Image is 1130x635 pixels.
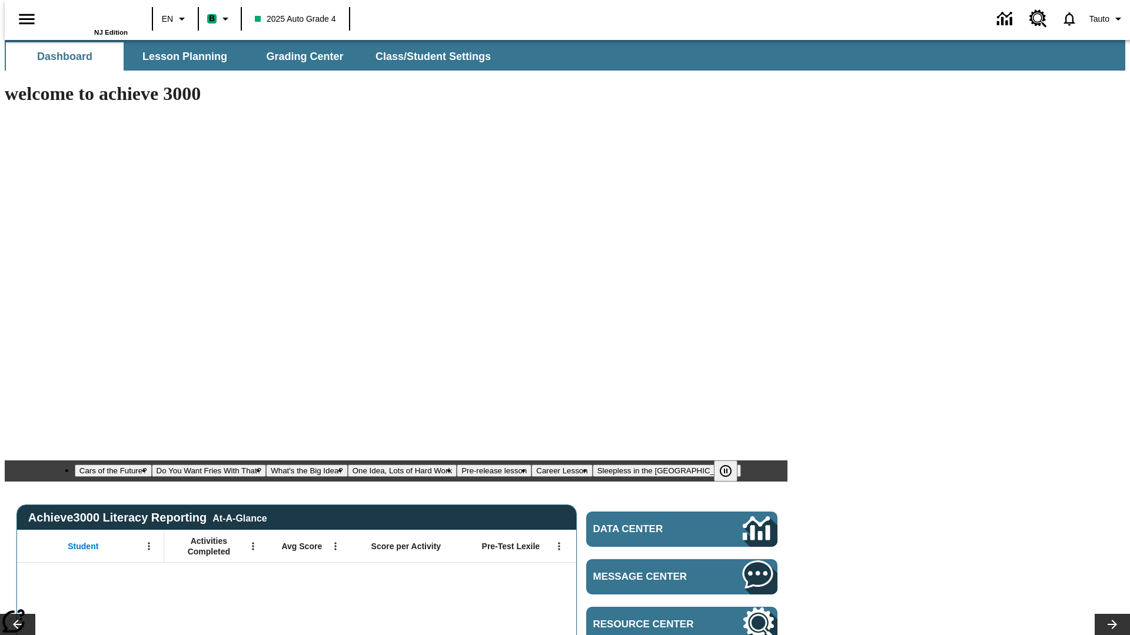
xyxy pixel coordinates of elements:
[593,571,707,583] span: Message Center
[1085,8,1130,29] button: Profile/Settings
[457,464,531,477] button: Slide 5 Pre-release lesson
[593,523,703,535] span: Data Center
[586,512,777,547] a: Data Center
[327,537,344,555] button: Open Menu
[209,11,215,26] span: B
[266,464,348,477] button: Slide 3 What's the Big Idea?
[593,619,707,630] span: Resource Center
[593,464,742,477] button: Slide 7 Sleepless in the Animal Kingdom
[142,50,227,63] span: Lesson Planning
[714,460,749,482] div: Pause
[5,83,787,105] h1: welcome to achieve 3000
[1095,614,1130,635] button: Lesson carousel, Next
[266,50,343,63] span: Grading Center
[281,541,322,552] span: Avg Score
[5,42,501,71] div: SubNavbar
[550,537,568,555] button: Open Menu
[1022,3,1054,35] a: Resource Center, Will open in new tab
[348,464,457,477] button: Slide 4 One Idea, Lots of Hard Work
[68,541,98,552] span: Student
[37,50,92,63] span: Dashboard
[75,464,152,477] button: Slide 1 Cars of the Future?
[371,541,441,552] span: Score per Activity
[5,40,1125,71] div: SubNavbar
[482,541,540,552] span: Pre-Test Lexile
[94,29,128,36] span: NJ Edition
[28,511,267,524] span: Achieve3000 Literacy Reporting
[152,464,267,477] button: Slide 2 Do You Want Fries With That?
[714,460,737,482] button: Pause
[140,537,158,555] button: Open Menu
[51,4,128,36] div: Home
[255,13,336,25] span: 2025 Auto Grade 4
[202,8,237,29] button: Boost Class color is mint green. Change class color
[162,13,173,25] span: EN
[1054,4,1085,34] a: Notifications
[212,511,267,524] div: At-A-Glance
[244,537,262,555] button: Open Menu
[586,559,777,594] a: Message Center
[9,2,44,36] button: Open side menu
[6,42,124,71] button: Dashboard
[51,5,128,29] a: Home
[375,50,491,63] span: Class/Student Settings
[246,42,364,71] button: Grading Center
[126,42,244,71] button: Lesson Planning
[366,42,500,71] button: Class/Student Settings
[531,464,592,477] button: Slide 6 Career Lesson
[157,8,194,29] button: Language: EN, Select a language
[990,3,1022,35] a: Data Center
[1089,13,1109,25] span: Tauto
[170,536,248,557] span: Activities Completed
